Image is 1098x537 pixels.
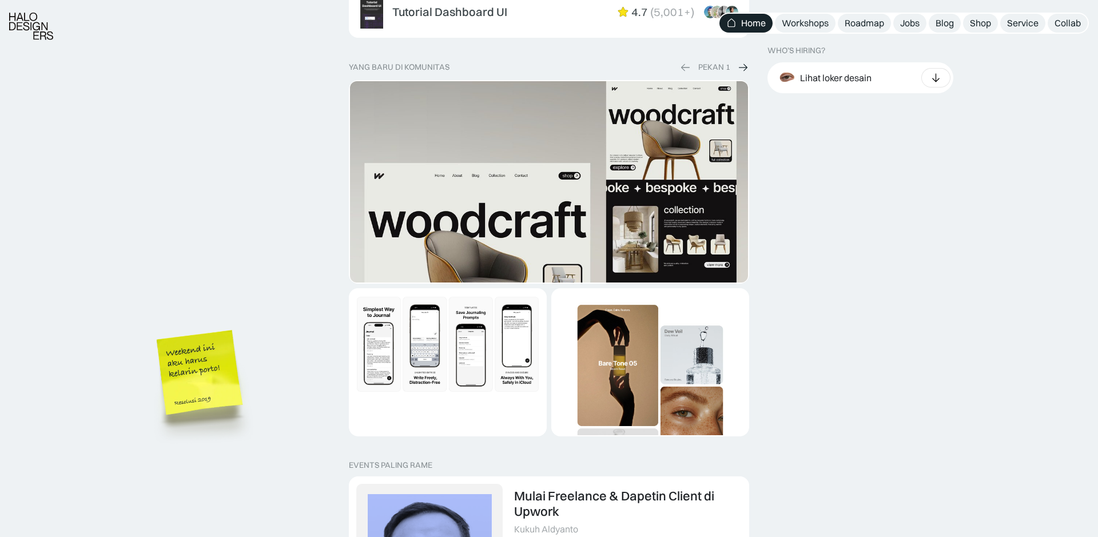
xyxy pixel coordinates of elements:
[1055,17,1081,29] div: Collab
[350,81,748,519] img: Dynamic Image
[963,14,998,33] a: Shop
[936,17,954,29] div: Blog
[552,289,748,485] img: Dynamic Image
[845,17,884,29] div: Roadmap
[350,289,546,399] img: Dynamic Image
[782,17,829,29] div: Workshops
[349,80,749,436] div: 1 of 2
[1000,14,1045,33] a: Service
[970,17,991,29] div: Shop
[551,288,749,436] a: Dynamic Image
[1048,14,1088,33] a: Collab
[349,288,547,436] a: Dynamic Image
[800,71,872,83] div: Lihat loker desain
[741,17,766,29] div: Home
[767,46,825,55] div: WHO’S HIRING?
[698,62,730,72] div: PEKAN 1
[631,5,648,19] div: 4.7
[349,80,749,284] a: Dynamic Image
[929,14,961,33] a: Blog
[392,5,507,19] div: Tutorial Dashboard UI
[838,14,891,33] a: Roadmap
[893,14,926,33] a: Jobs
[719,14,773,33] a: Home
[650,5,654,19] div: (
[691,5,694,19] div: )
[1007,17,1039,29] div: Service
[775,14,836,33] a: Workshops
[900,17,920,29] div: Jobs
[349,62,449,72] div: yang baru di komunitas
[349,460,432,470] div: EVENTS PALING RAME
[654,5,691,19] div: 5,001+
